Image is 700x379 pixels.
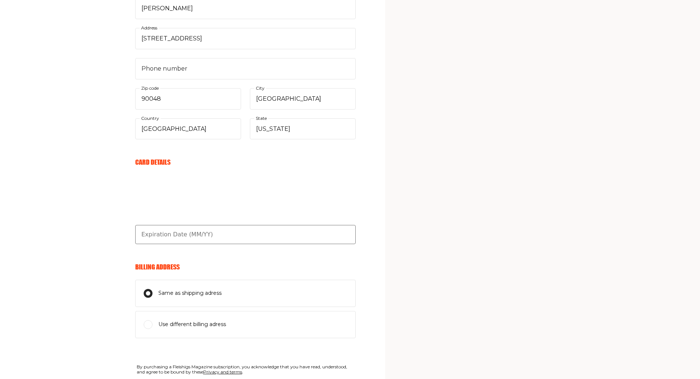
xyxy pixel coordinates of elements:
span: Use different billing adress [158,320,226,329]
input: Same as shipping adress [144,289,152,298]
input: Please enter a valid expiration date in the format MM/YY [135,225,356,244]
label: Country [140,114,161,122]
span: By purchasing a Fleishigs Magazine subscription, you acknowledge that you have read, understood, ... [135,363,356,376]
iframe: card [135,175,356,230]
input: Use different billing adress [144,320,152,329]
label: State [254,114,268,122]
h6: Billing Address [135,263,356,271]
span: Same as shipping adress [158,289,222,298]
input: Phone number [135,58,356,79]
label: City [254,84,266,92]
select: State [250,118,356,140]
select: Country [135,118,241,140]
label: Zip code [140,84,160,92]
label: Address [140,24,159,32]
input: City [250,88,356,110]
iframe: cvv [135,200,356,255]
input: Zip code [135,88,241,110]
a: Privacy and terms [203,369,242,375]
input: Address [135,28,356,49]
h6: Card Details [135,158,356,166]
